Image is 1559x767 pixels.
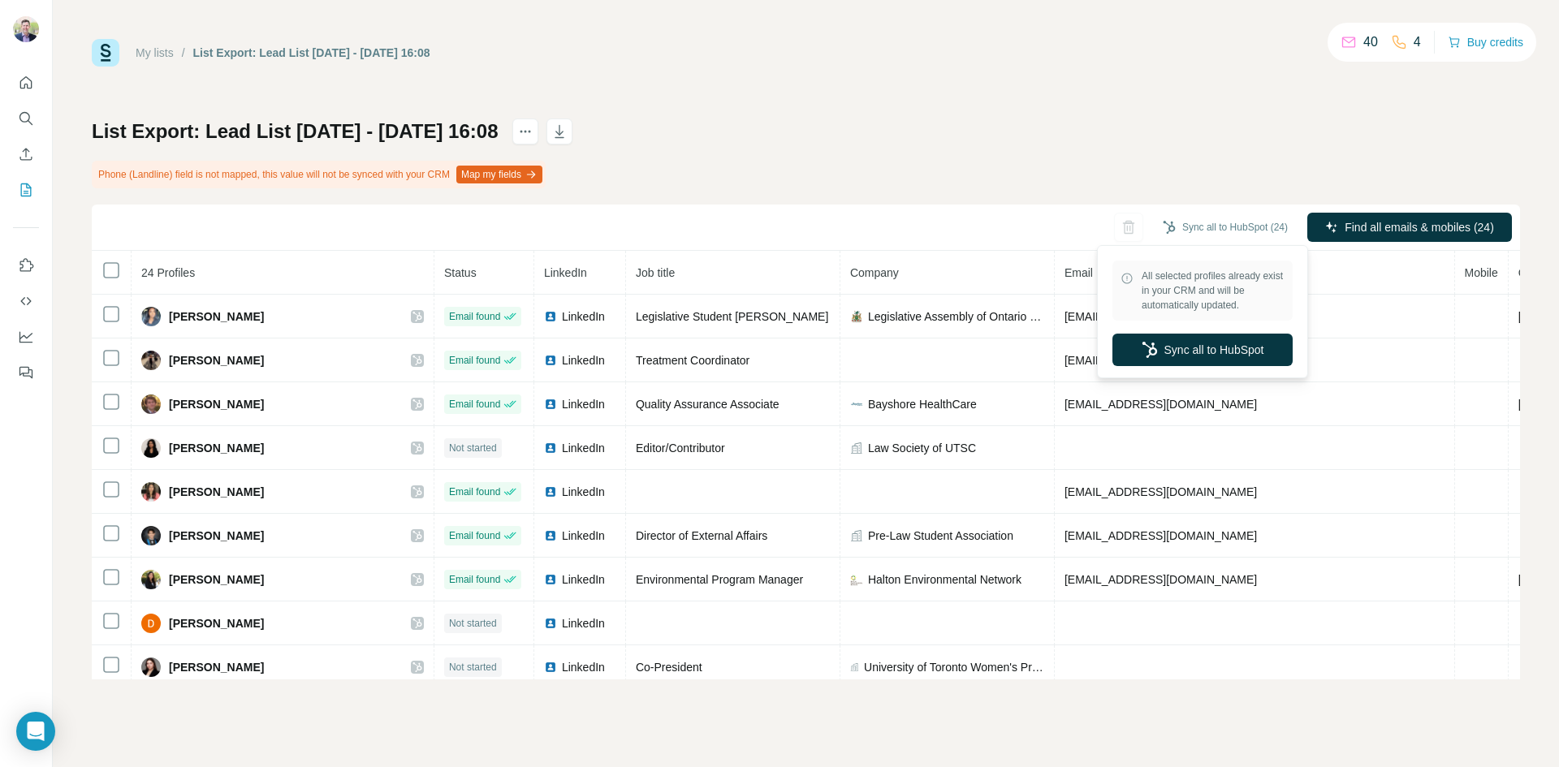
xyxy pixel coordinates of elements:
[1142,269,1285,312] span: All selected profiles already exist in your CRM and will be automatically updated.
[636,354,749,367] span: Treatment Coordinator
[169,615,264,631] span: [PERSON_NAME]
[1448,31,1523,54] button: Buy credits
[1065,398,1257,411] span: [EMAIL_ADDRESS][DOMAIN_NAME]
[850,573,863,586] img: company-logo
[13,175,39,205] button: My lists
[1465,266,1498,279] span: Mobile
[141,657,161,677] img: Avatar
[1414,32,1421,52] p: 4
[92,161,546,188] div: Phone (Landline) field is not mapped, this value will not be synced with your CRM
[512,118,538,144] button: actions
[868,308,1044,325] span: Legislative Assembly of Ontario / Assemblée législative de l’Ontario
[636,529,767,542] span: Director of External Affairs
[562,615,605,631] span: LinkedIn
[141,394,161,414] img: Avatar
[636,573,803,586] span: Environmental Program Manager
[636,310,828,323] span: Legislative Student [PERSON_NAME]
[449,353,500,368] span: Email found
[850,266,899,279] span: Company
[456,166,542,183] button: Map my fields
[136,46,174,59] a: My lists
[92,118,498,144] h1: List Export: Lead List [DATE] - [DATE] 16:08
[141,307,161,326] img: Avatar
[13,358,39,387] button: Feedback
[868,440,976,456] span: Law Society of UTSC
[1065,529,1257,542] span: [EMAIL_ADDRESS][DOMAIN_NAME]
[868,571,1021,588] span: Halton Environmental Network
[544,617,557,630] img: LinkedIn logo
[193,45,430,61] div: List Export: Lead List [DATE] - [DATE] 16:08
[13,251,39,280] button: Use Surfe on LinkedIn
[636,661,702,674] span: Co-President
[544,398,557,411] img: LinkedIn logo
[169,571,264,588] span: [PERSON_NAME]
[449,441,497,455] span: Not started
[544,354,557,367] img: LinkedIn logo
[544,442,557,455] img: LinkedIn logo
[562,484,605,500] span: LinkedIn
[1112,334,1293,366] button: Sync all to HubSpot
[16,712,55,751] div: Open Intercom Messenger
[868,528,1013,544] span: Pre-Law Student Association
[13,140,39,169] button: Enrich CSV
[544,266,587,279] span: LinkedIn
[562,440,605,456] span: LinkedIn
[1345,219,1494,235] span: Find all emails & mobiles (24)
[13,16,39,42] img: Avatar
[169,484,264,500] span: [PERSON_NAME]
[1065,485,1257,498] span: [EMAIL_ADDRESS][DOMAIN_NAME]
[13,287,39,316] button: Use Surfe API
[169,396,264,412] span: [PERSON_NAME]
[182,45,185,61] li: /
[544,529,557,542] img: LinkedIn logo
[169,308,264,325] span: [PERSON_NAME]
[544,661,557,674] img: LinkedIn logo
[92,39,119,67] img: Surfe Logo
[13,68,39,97] button: Quick start
[449,309,500,324] span: Email found
[562,352,605,368] span: LinkedIn
[850,310,863,323] img: company-logo
[444,266,477,279] span: Status
[1151,215,1299,239] button: Sync all to HubSpot (24)
[850,398,863,411] img: company-logo
[141,266,195,279] span: 24 Profiles
[449,528,500,543] span: Email found
[562,528,605,544] span: LinkedIn
[1363,32,1378,52] p: 40
[169,352,264,368] span: [PERSON_NAME]
[544,485,557,498] img: LinkedIn logo
[449,616,497,631] span: Not started
[449,485,500,499] span: Email found
[1065,310,1257,323] span: [EMAIL_ADDRESS][DOMAIN_NAME]
[141,614,161,633] img: Avatar
[562,659,605,675] span: LinkedIn
[1065,266,1093,279] span: Email
[636,442,725,455] span: Editor/Contributor
[562,571,605,588] span: LinkedIn
[868,396,977,412] span: Bayshore HealthCare
[141,351,161,370] img: Avatar
[141,526,161,545] img: Avatar
[449,572,500,587] span: Email found
[141,482,161,502] img: Avatar
[544,573,557,586] img: LinkedIn logo
[1065,573,1257,586] span: [EMAIL_ADDRESS][DOMAIN_NAME]
[1065,354,1257,367] span: [EMAIL_ADDRESS][DOMAIN_NAME]
[1307,213,1512,242] button: Find all emails & mobiles (24)
[864,659,1044,675] span: University of Toronto Women's Pre-Law Association
[169,440,264,456] span: [PERSON_NAME]
[636,398,779,411] span: Quality Assurance Associate
[169,528,264,544] span: [PERSON_NAME]
[141,570,161,589] img: Avatar
[562,308,605,325] span: LinkedIn
[169,659,264,675] span: [PERSON_NAME]
[13,104,39,133] button: Search
[449,660,497,674] span: Not started
[141,438,161,458] img: Avatar
[636,266,675,279] span: Job title
[544,310,557,323] img: LinkedIn logo
[449,397,500,412] span: Email found
[562,396,605,412] span: LinkedIn
[13,322,39,351] button: Dashboard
